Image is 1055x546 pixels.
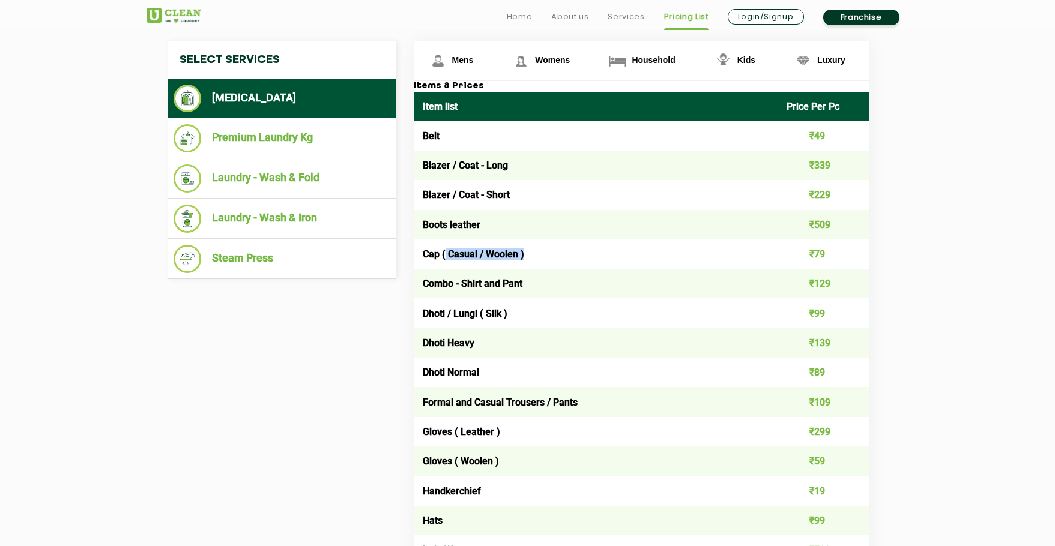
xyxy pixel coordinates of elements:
img: Dry Cleaning [174,85,202,112]
span: Womens [535,55,570,65]
h4: Select Services [168,41,396,79]
td: Blazer / Coat - Long [414,151,778,180]
span: Household [632,55,675,65]
a: Franchise [823,10,899,25]
td: ₹109 [778,387,869,416]
img: Mens [428,50,449,71]
td: ₹339 [778,151,869,180]
td: Formal and Casual Trousers / Pants [414,387,778,416]
img: Kids [713,50,734,71]
span: Kids [737,55,755,65]
td: Combo - Shirt and Pant [414,269,778,298]
td: ₹99 [778,298,869,328]
td: Handkerchief [414,476,778,505]
td: Belt [414,121,778,151]
li: [MEDICAL_DATA] [174,85,390,112]
a: Services [608,10,644,24]
img: Womens [510,50,531,71]
a: Login/Signup [728,9,804,25]
td: ₹99 [778,506,869,535]
img: Laundry - Wash & Iron [174,205,202,233]
span: Mens [452,55,474,65]
li: Laundry - Wash & Iron [174,205,390,233]
td: Blazer / Coat - Short [414,180,778,209]
th: Item list [414,92,778,121]
td: ₹19 [778,476,869,505]
td: ₹229 [778,180,869,209]
a: Pricing List [664,10,709,24]
td: Gloves ( Woolen ) [414,446,778,476]
h3: Items & Prices [414,81,869,92]
th: Price Per Pc [778,92,869,121]
img: Steam Press [174,245,202,273]
td: Gloves ( Leather ) [414,417,778,446]
span: Luxury [817,55,845,65]
td: ₹89 [778,358,869,387]
td: Dhoti Heavy [414,328,778,358]
img: Premium Laundry Kg [174,124,202,152]
img: UClean Laundry and Dry Cleaning [147,8,201,23]
img: Luxury [793,50,814,71]
img: Laundry - Wash & Fold [174,164,202,193]
a: About us [551,10,588,24]
td: ₹59 [778,446,869,476]
td: ₹299 [778,417,869,446]
td: ₹139 [778,328,869,358]
td: ₹49 [778,121,869,151]
a: Home [507,10,533,24]
td: ₹129 [778,269,869,298]
td: Dhoti Normal [414,358,778,387]
td: Dhoti / Lungi ( Silk ) [414,298,778,328]
img: Household [607,50,628,71]
li: Laundry - Wash & Fold [174,164,390,193]
td: ₹79 [778,239,869,269]
li: Premium Laundry Kg [174,124,390,152]
td: Boots leather [414,210,778,239]
li: Steam Press [174,245,390,273]
td: ₹509 [778,210,869,239]
td: Cap ( Casual / Woolen ) [414,239,778,269]
td: Hats [414,506,778,535]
